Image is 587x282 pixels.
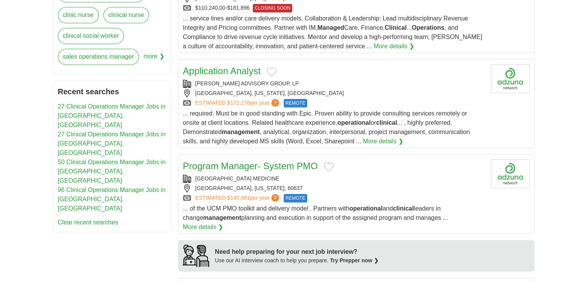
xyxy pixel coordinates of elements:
a: ESTIMATED:$172,276per year? [195,99,281,107]
a: 27 Clinical Operations Manager Jobs in [GEOGRAPHIC_DATA], [GEOGRAPHIC_DATA] [58,131,166,156]
a: ESTIMATED:$140,881per year? [195,194,281,202]
span: ? [271,99,279,107]
button: Add to favorite jobs [324,162,334,172]
span: $172,276 [227,100,250,106]
div: Use our AI interview coach to help you prepare. [215,257,379,265]
a: More details ❯ [374,42,414,51]
a: sales operations manager [58,49,139,65]
a: clinical social worker [58,28,124,44]
strong: management [222,129,260,135]
strong: Managed [317,24,344,31]
a: Clear recent searches [58,219,118,226]
strong: operational [349,205,382,212]
span: REMOTE [284,194,307,202]
a: More details ❯ [183,223,223,232]
span: more ❯ [144,49,164,70]
strong: Clinical [385,24,407,31]
span: CLOSING SOON [253,4,293,12]
a: 50 Clinical Operations Manager Jobs in [GEOGRAPHIC_DATA], [GEOGRAPHIC_DATA] [58,159,166,184]
span: ... of the UCM PMO toolkit and delivery model . Partners with and leaders in change planning and ... [183,205,448,221]
div: [GEOGRAPHIC_DATA] MEDICINE [183,175,485,183]
img: Company logo [491,159,529,188]
div: [GEOGRAPHIC_DATA], [US_STATE], [GEOGRAPHIC_DATA] [183,89,485,97]
img: Company logo [491,64,529,93]
span: $140,881 [227,195,250,201]
div: [GEOGRAPHIC_DATA], [US_STATE], 60637 [183,184,485,192]
h2: Recent searches [58,86,167,97]
a: Program Manager- System PMO [183,161,318,171]
a: clinical nurse [103,7,149,23]
a: Application Analyst [183,66,261,76]
span: ... required. Must be in good standing with Epic. Proven ability to provide consulting services r... [183,110,470,144]
div: [PERSON_NAME] ADVISORY GROUP, LP [183,80,485,88]
a: 27 Clinical Operations Manager Jobs in [GEOGRAPHIC_DATA], [GEOGRAPHIC_DATA] [58,103,166,128]
div: Need help preparing for your next job interview? [215,247,379,257]
strong: clinical [393,205,414,212]
strong: Operations [412,24,444,31]
button: Add to favorite jobs [267,67,277,76]
a: clinic nurse [58,7,99,23]
a: 96 Clinical Operations Manager Jobs in [GEOGRAPHIC_DATA], [GEOGRAPHIC_DATA] [58,187,166,212]
span: REMOTE [284,99,307,107]
span: ? [271,194,279,202]
div: $110,240.00-$181,896 [183,4,485,12]
a: More details ❯ [363,137,403,146]
span: ... service lines and/or care delivery models. Collaboration & Leadership: Lead multidisciplinary... [183,15,482,49]
strong: management [203,214,241,221]
strong: clinical [376,119,397,126]
strong: operational [337,119,370,126]
a: Try Prepper now ❯ [330,257,379,263]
